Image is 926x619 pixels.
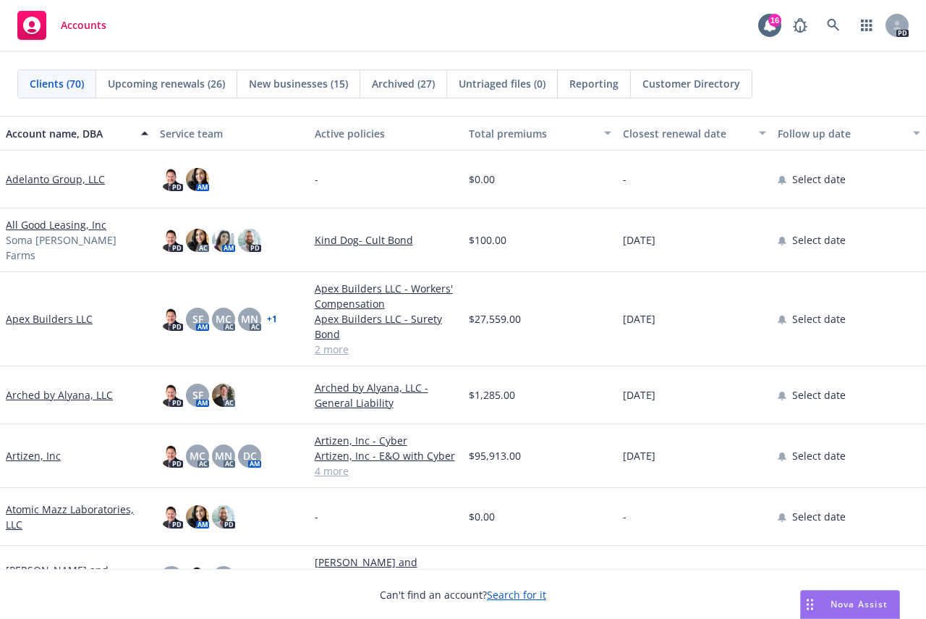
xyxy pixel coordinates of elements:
[215,448,232,463] span: MN
[623,232,655,248] span: [DATE]
[459,76,545,91] span: Untriaged files (0)
[315,509,318,524] span: -
[469,172,495,187] span: $0.00
[160,505,183,529] img: photo
[315,311,457,342] a: Apex Builders LLC - Surety Bond
[190,448,205,463] span: MC
[6,126,132,141] div: Account name, DBA
[241,311,258,327] span: MN
[315,463,457,479] a: 4 more
[469,232,506,248] span: $100.00
[212,384,235,407] img: photo
[160,384,183,407] img: photo
[617,116,771,151] button: Closest renewal date
[160,308,183,331] img: photo
[792,172,846,187] span: Select date
[623,387,655,403] span: [DATE]
[154,116,308,151] button: Service team
[212,229,235,252] img: photo
[30,76,84,91] span: Clients (70)
[186,168,209,191] img: photo
[623,448,655,463] span: [DATE]
[186,229,209,252] img: photo
[61,20,106,31] span: Accounts
[212,505,235,529] img: photo
[800,590,900,619] button: Nova Assist
[792,311,846,327] span: Select date
[6,387,113,403] a: Arched by Alyana, LLC
[216,311,231,327] span: MC
[186,566,209,589] img: photo
[623,126,749,141] div: Closest renewal date
[160,445,183,468] img: photo
[315,433,457,448] a: Artizen, Inc - Cyber
[852,11,881,40] a: Switch app
[12,5,112,46] a: Accounts
[249,76,348,91] span: New businesses (15)
[831,598,888,610] span: Nova Assist
[623,172,626,187] span: -
[315,448,457,463] a: Artizen, Inc - E&O with Cyber
[801,591,819,618] div: Drag to move
[469,509,495,524] span: $0.00
[192,387,203,403] span: SF
[768,14,781,27] div: 16
[792,232,846,248] span: Select date
[772,116,926,151] button: Follow up date
[315,555,457,600] a: [PERSON_NAME] and [PERSON_NAME] - Commercial Package
[186,505,209,529] img: photo
[786,11,815,40] a: Report a Bug
[160,229,183,252] img: photo
[309,116,463,151] button: Active policies
[238,229,261,252] img: photo
[623,311,655,327] span: [DATE]
[315,232,457,248] a: Kind Dog- Cult Bond
[267,315,277,324] a: + 1
[469,311,521,327] span: $27,559.00
[243,448,257,463] span: DC
[160,168,183,191] img: photo
[192,311,203,327] span: SF
[315,126,457,141] div: Active policies
[469,387,515,403] span: $1,285.00
[778,126,904,141] div: Follow up date
[315,281,457,311] a: Apex Builders LLC - Workers' Compensation
[463,116,617,151] button: Total premiums
[6,502,148,532] a: Atomic Mazz Laboratories, LLC
[315,380,457,410] a: Arched by Alyana, LLC - General Liability
[623,509,626,524] span: -
[6,217,106,232] a: All Good Leasing, Inc
[642,76,740,91] span: Customer Directory
[6,311,93,327] a: Apex Builders LLC
[569,76,619,91] span: Reporting
[469,448,521,463] span: $95,913.00
[792,509,846,524] span: Select date
[6,172,105,187] a: Adelanto Group, LLC
[380,587,546,602] span: Can't find an account?
[315,342,457,357] a: 2 more
[819,11,848,40] a: Search
[6,232,148,263] span: Soma [PERSON_NAME] Farms
[160,126,302,141] div: Service team
[315,172,318,187] span: -
[372,76,435,91] span: Archived (27)
[792,387,846,403] span: Select date
[108,76,225,91] span: Upcoming renewals (26)
[6,563,148,593] a: [PERSON_NAME] and [PERSON_NAME]
[469,126,595,141] div: Total premiums
[792,448,846,463] span: Select date
[6,448,61,463] a: Artizen, Inc
[487,588,546,602] a: Search for it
